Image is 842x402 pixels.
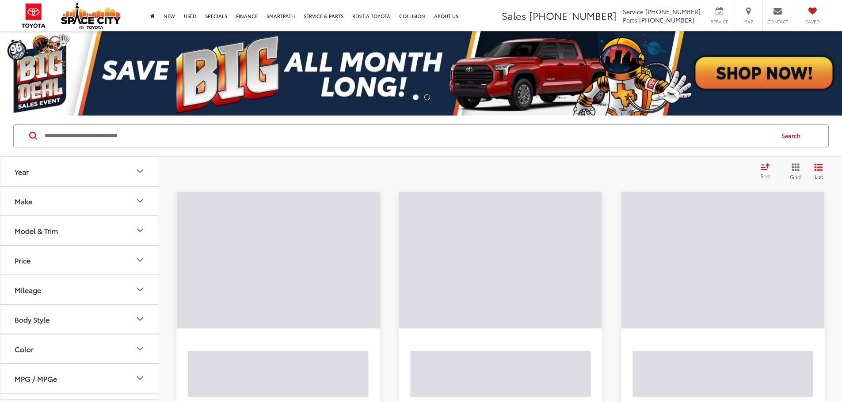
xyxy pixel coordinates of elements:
[135,225,145,236] div: Model & Trim
[756,163,780,180] button: Select sort value
[709,19,729,25] span: Service
[15,286,41,294] div: Mileage
[803,19,822,25] span: Saved
[15,167,29,176] div: Year
[623,15,637,24] span: Parts
[814,173,823,180] span: List
[0,157,160,186] button: YearYear
[15,345,34,353] div: Color
[61,2,121,29] img: Space City Toyota
[767,19,788,25] span: Contact
[15,374,57,383] div: MPG / MPGe
[135,195,145,206] div: Make
[529,8,617,23] span: [PHONE_NUMBER]
[135,373,145,383] div: MPG / MPGe
[808,163,830,180] button: List View
[0,216,160,245] button: Model & TrimModel & Trim
[0,246,160,274] button: PricePrice
[135,314,145,324] div: Body Style
[135,255,145,265] div: Price
[639,15,694,24] span: [PHONE_NUMBER]
[15,226,58,235] div: Model & Trim
[135,284,145,295] div: Mileage
[623,7,644,16] span: Service
[502,8,526,23] span: Sales
[0,305,160,334] button: Body StyleBody Style
[15,197,32,205] div: Make
[780,163,808,180] button: Grid View
[0,187,160,215] button: MakeMake
[15,315,50,323] div: Body Style
[135,166,145,177] div: Year
[773,125,813,147] button: Search
[44,125,773,147] input: Search by Make, Model, or Keyword
[135,343,145,354] div: Color
[739,19,758,25] span: Map
[15,256,30,264] div: Price
[760,172,770,180] span: Sort
[0,364,160,393] button: MPG / MPGeMPG / MPGe
[0,334,160,363] button: ColorColor
[790,173,801,180] span: Grid
[0,275,160,304] button: MileageMileage
[645,7,701,16] span: [PHONE_NUMBER]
